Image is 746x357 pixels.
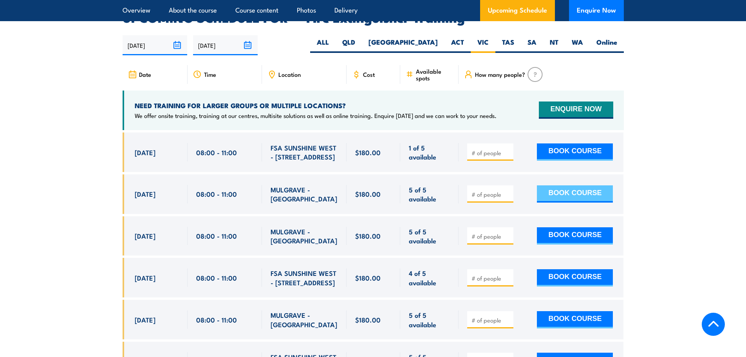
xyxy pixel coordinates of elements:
[539,101,613,119] button: ENQUIRE NOW
[565,38,590,53] label: WA
[471,232,511,240] input: # of people
[310,38,336,53] label: ALL
[123,12,624,23] h2: UPCOMING SCHEDULE FOR - "Fire Extinguisher Training"
[362,38,444,53] label: [GEOGRAPHIC_DATA]
[537,185,613,203] button: BOOK COURSE
[537,143,613,161] button: BOOK COURSE
[271,268,338,287] span: FSA SUNSHINE WEST - [STREET_ADDRESS]
[196,273,237,282] span: 08:00 - 11:00
[204,71,216,78] span: Time
[590,38,624,53] label: Online
[409,310,450,329] span: 5 of 5 available
[271,227,338,245] span: MULGRAVE - [GEOGRAPHIC_DATA]
[543,38,565,53] label: NT
[135,273,155,282] span: [DATE]
[271,310,338,329] span: MULGRAVE - [GEOGRAPHIC_DATA]
[139,71,151,78] span: Date
[471,38,495,53] label: VIC
[521,38,543,53] label: SA
[495,38,521,53] label: TAS
[537,227,613,245] button: BOOK COURSE
[355,148,381,157] span: $180.00
[355,273,381,282] span: $180.00
[471,316,511,324] input: # of people
[196,231,237,240] span: 08:00 - 11:00
[409,185,450,203] span: 5 of 5 available
[471,274,511,282] input: # of people
[416,68,453,81] span: Available spots
[196,189,237,198] span: 08:00 - 11:00
[196,148,237,157] span: 08:00 - 11:00
[537,269,613,286] button: BOOK COURSE
[278,71,301,78] span: Location
[336,38,362,53] label: QLD
[471,149,511,157] input: # of people
[355,315,381,324] span: $180.00
[135,231,155,240] span: [DATE]
[475,71,525,78] span: How many people?
[135,315,155,324] span: [DATE]
[135,101,497,110] h4: NEED TRAINING FOR LARGER GROUPS OR MULTIPLE LOCATIONS?
[271,185,338,203] span: MULGRAVE - [GEOGRAPHIC_DATA]
[135,148,155,157] span: [DATE]
[123,35,187,55] input: From date
[355,231,381,240] span: $180.00
[193,35,258,55] input: To date
[271,143,338,161] span: FSA SUNSHINE WEST - [STREET_ADDRESS]
[409,268,450,287] span: 4 of 5 available
[196,315,237,324] span: 08:00 - 11:00
[409,143,450,161] span: 1 of 5 available
[135,112,497,120] p: We offer onsite training, training at our centres, multisite solutions as well as online training...
[355,189,381,198] span: $180.00
[363,71,375,78] span: Cost
[409,227,450,245] span: 5 of 5 available
[135,189,155,198] span: [DATE]
[471,190,511,198] input: # of people
[444,38,471,53] label: ACT
[537,311,613,328] button: BOOK COURSE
